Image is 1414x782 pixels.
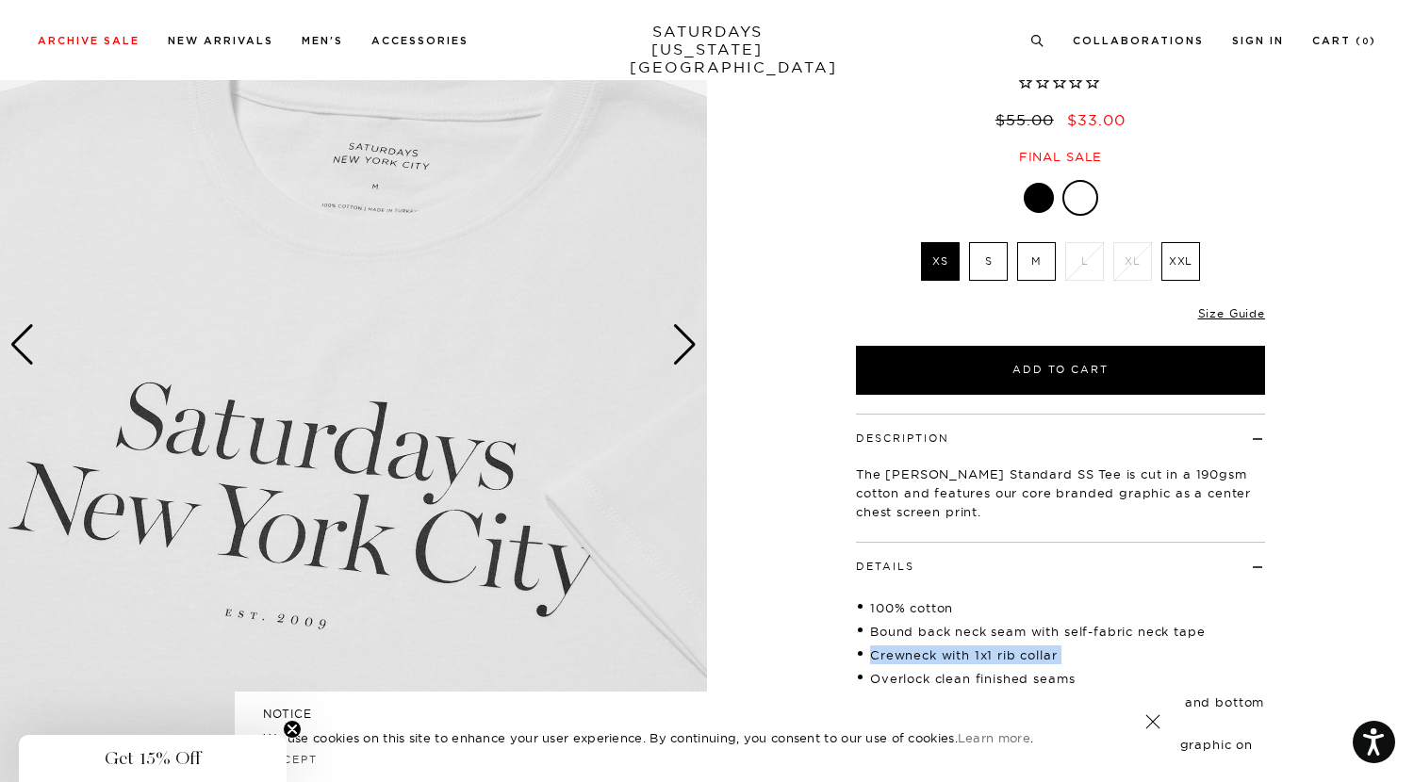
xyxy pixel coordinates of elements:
[856,622,1265,641] li: Bound back neck seam with self-fabric neck tape
[9,324,35,366] div: Previous slide
[302,36,343,46] a: Men's
[1161,242,1200,281] label: XXL
[283,720,302,739] button: Close teaser
[958,730,1030,745] a: Learn more
[105,747,201,770] span: Get 15% Off
[1312,36,1376,46] a: Cart (0)
[856,346,1265,395] button: Add to Cart
[921,242,960,281] label: XS
[853,73,1268,93] span: Rated 0.0 out of 5 stars 0 reviews
[672,324,698,366] div: Next slide
[263,728,1084,747] p: We use cookies on this site to enhance your user experience. By continuing, you consent to our us...
[856,464,1265,521] p: The [PERSON_NAME] Standard SS Tee is cut in a 190gsm cotton and features our core branded graphic...
[19,735,287,782] div: Get 15% OffClose teaser
[168,36,273,46] a: New Arrivals
[856,669,1265,688] li: Overlock clean finished seams
[1198,306,1265,320] a: Size Guide
[1017,242,1056,281] label: M
[263,753,318,766] a: Accept
[263,706,1151,723] h5: NOTICE
[856,645,1265,664] li: Crewneck with 1x1 rib collar
[1362,38,1370,46] small: 0
[1232,36,1284,46] a: Sign In
[856,562,914,572] button: Details
[1067,110,1126,129] span: $33.00
[630,23,785,76] a: SATURDAYS[US_STATE][GEOGRAPHIC_DATA]
[1073,36,1204,46] a: Collaborations
[856,433,949,444] button: Description
[371,36,469,46] a: Accessories
[856,598,1265,617] li: 100% cotton
[38,36,140,46] a: Archive Sale
[995,110,1061,129] del: $55.00
[853,149,1268,165] div: Final sale
[969,242,1008,281] label: S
